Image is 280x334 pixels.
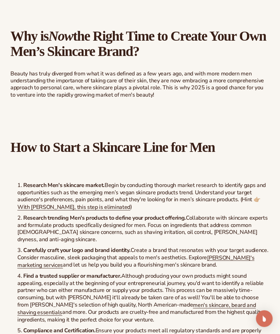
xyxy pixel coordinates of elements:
[17,182,270,211] li: Begin by conducting thorough market research to identify gaps and opportunities such as the emerg...
[10,28,270,177] div: Page 1
[10,70,270,99] p: Beauty has truly diverged from what it was defined as a few years ago, and with more modern men u...
[23,182,105,189] strong: Research Men's skincare market.
[115,204,116,211] a: i
[23,272,121,280] strong: Find a trusted supplier or manufacturer.
[17,214,268,244] span: Collaborate with skincare experts and formulate products specifically designed for men. Focus on ...
[116,204,130,211] a: nated
[17,273,270,324] li: Although producing your own products might sound appealing, especially at the beginning of your e...
[10,140,215,155] strong: How to Start a Skincare Line for Men
[48,28,73,44] em: Now
[23,214,186,222] strong: Research trending Men's products to define your product offering.
[17,254,255,269] a: [PERSON_NAME]'s marketing services
[256,310,273,327] div: Open Intercom Messenger
[17,247,270,269] li: Create a brand that resonates with your target audience. Consider masculine, sleek packaging that...
[23,247,131,254] strong: Carefully craft your logo and brand identity.
[10,28,266,59] strong: Why is the Right Time to Create Your Own Men’s Skincare Brand?
[17,204,115,211] a: With [PERSON_NAME], this step is elim
[17,302,256,317] a: men's skincare, beard and shaving essentials
[10,140,270,177] div: Page 2
[17,309,263,324] span: Our products are cruelty-free and manufactured from the highest quality ingredients, making it th...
